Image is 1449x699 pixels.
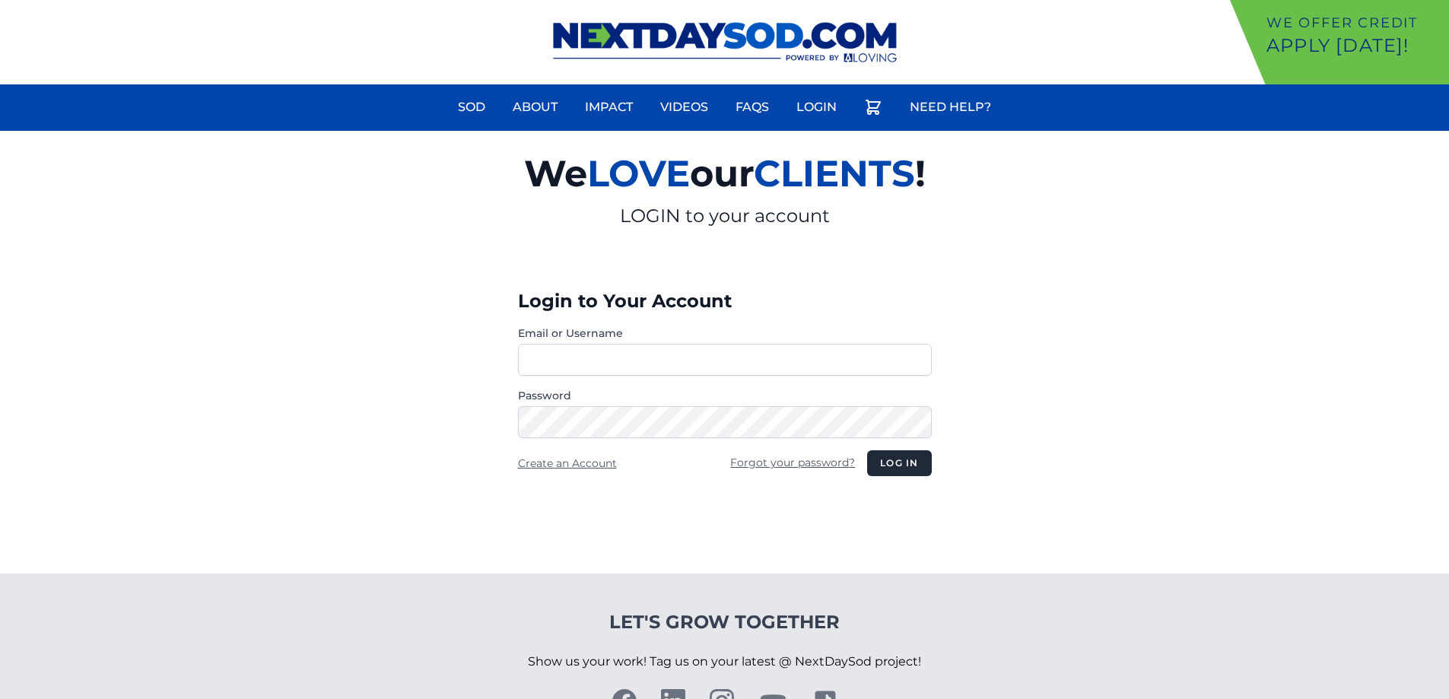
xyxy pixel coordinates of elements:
label: Email or Username [518,326,932,341]
h3: Login to Your Account [518,289,932,313]
a: About [504,89,567,126]
a: Forgot your password? [730,456,855,469]
a: Impact [576,89,642,126]
a: Videos [651,89,717,126]
button: Log in [867,450,931,476]
p: Apply [DATE]! [1266,33,1443,58]
a: Sod [449,89,494,126]
a: Need Help? [901,89,1000,126]
p: We offer Credit [1266,12,1443,33]
p: Show us your work! Tag us on your latest @ NextDaySod project! [528,634,921,689]
span: LOVE [587,151,690,195]
label: Password [518,388,932,403]
h4: Let's Grow Together [528,610,921,634]
a: FAQs [726,89,778,126]
a: Login [787,89,846,126]
h2: We our ! [348,143,1102,204]
span: CLIENTS [754,151,915,195]
a: Create an Account [518,456,617,470]
p: LOGIN to your account [348,204,1102,228]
